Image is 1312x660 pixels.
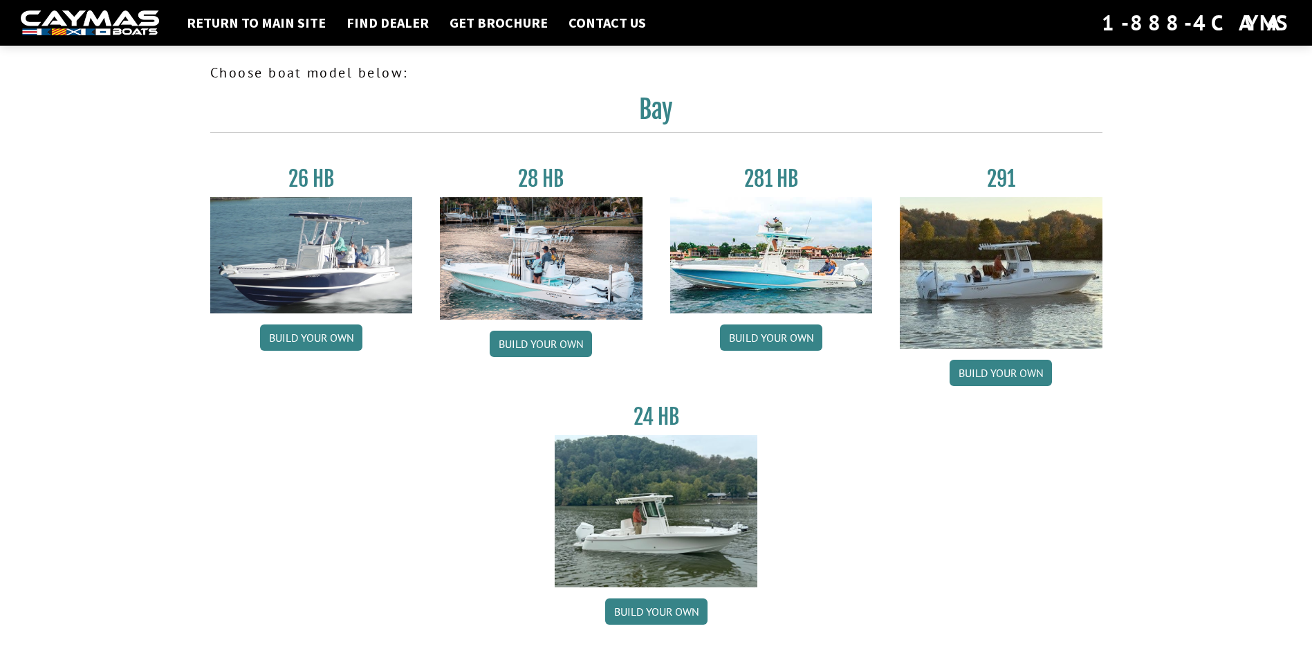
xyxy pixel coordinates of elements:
[21,10,159,36] img: white-logo-c9c8dbefe5ff5ceceb0f0178aa75bf4bb51f6bca0971e226c86eb53dfe498488.png
[180,14,333,32] a: Return to main site
[900,166,1102,192] h3: 291
[720,324,822,351] a: Build your own
[605,598,708,625] a: Build your own
[260,324,362,351] a: Build your own
[562,14,653,32] a: Contact Us
[950,360,1052,386] a: Build your own
[1102,8,1291,38] div: 1-888-4CAYMAS
[490,331,592,357] a: Build your own
[440,166,643,192] h3: 28 HB
[670,166,873,192] h3: 281 HB
[440,197,643,320] img: 28_hb_thumbnail_for_caymas_connect.jpg
[900,197,1102,349] img: 291_Thumbnail.jpg
[210,62,1102,83] p: Choose boat model below:
[555,404,757,430] h3: 24 HB
[670,197,873,313] img: 28-hb-twin.jpg
[210,94,1102,133] h2: Bay
[210,166,413,192] h3: 26 HB
[210,197,413,313] img: 26_new_photo_resized.jpg
[443,14,555,32] a: Get Brochure
[555,435,757,587] img: 24_HB_thumbnail.jpg
[340,14,436,32] a: Find Dealer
